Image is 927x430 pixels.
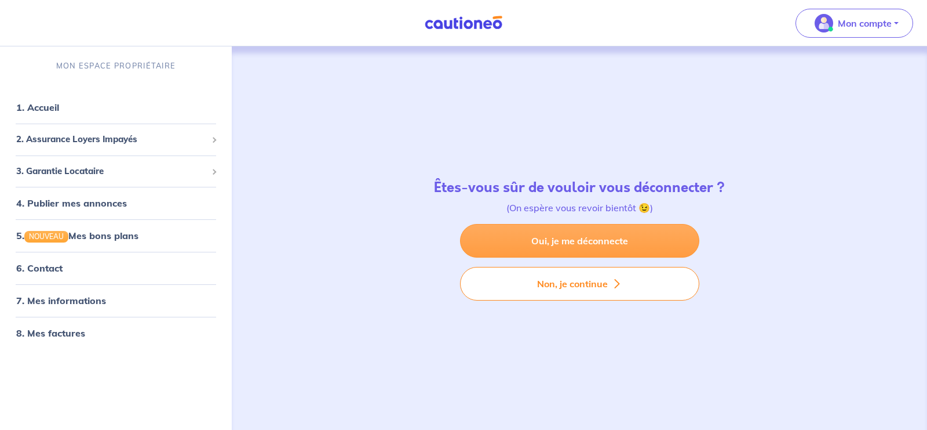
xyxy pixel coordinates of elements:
[5,256,227,280] div: 6. Contact
[16,230,138,241] a: 5.NOUVEAUMes bons plans
[5,224,227,247] div: 5.NOUVEAUMes bons plans
[56,60,176,71] p: MON ESPACE PROPRIÉTAIRE
[460,224,699,258] a: Oui, je me déconnecte
[5,321,227,345] div: 8. Mes factures
[795,9,913,38] button: illu_account_valid_menu.svgMon compte
[5,128,227,151] div: 2. Assurance Loyers Impayés
[16,262,63,274] a: 6. Contact
[16,133,207,146] span: 2. Assurance Loyers Impayés
[16,197,127,209] a: 4. Publier mes annonces
[5,289,227,312] div: 7. Mes informations
[838,16,892,30] p: Mon compte
[434,179,725,196] h4: Êtes-vous sûr de vouloir vous déconnecter ?
[16,102,59,113] a: 1. Accueil
[5,191,227,215] div: 4. Publier mes annonces
[16,327,85,339] a: 8. Mes factures
[5,160,227,183] div: 3. Garantie Locataire
[16,295,106,306] a: 7. Mes informations
[815,14,833,32] img: illu_account_valid_menu.svg
[16,165,207,178] span: 3. Garantie Locataire
[434,201,725,215] p: (On espère vous revoir bientôt 😉)
[460,267,699,301] button: Non, je continue
[420,16,507,30] img: Cautioneo
[5,96,227,119] div: 1. Accueil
